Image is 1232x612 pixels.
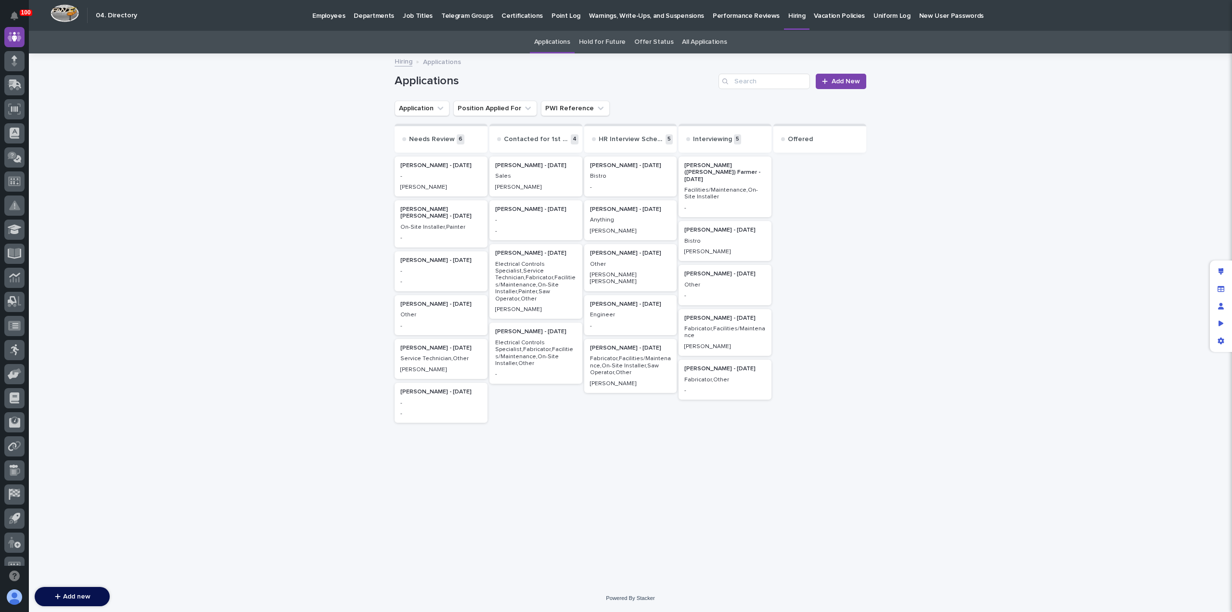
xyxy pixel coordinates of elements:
[1212,315,1230,332] div: Preview as
[504,135,569,143] p: Contacted for 1st Interview
[400,268,482,274] p: -
[684,365,766,372] p: [PERSON_NAME] - [DATE]
[489,323,582,383] a: [PERSON_NAME] - [DATE]Electrical Controls Specialist,Fabricator,Facilities/Maintenance,On-Site In...
[719,74,810,89] input: Search
[489,244,582,319] a: [PERSON_NAME] - [DATE]Electrical Controls Specialist,Service Technician,Fabricator,Facilities/Mai...
[599,135,664,143] p: HR Interview Scheduled / Complete
[12,12,25,27] div: Notifications100
[4,6,25,26] button: Notifications
[164,110,175,121] button: Start new chat
[400,366,482,373] p: [PERSON_NAME]
[534,31,570,53] a: Applications
[423,56,461,66] p: Applications
[682,31,727,53] a: All Applications
[400,345,482,352] p: [PERSON_NAME] - [DATE]
[400,312,482,318] p: Other
[584,339,677,393] a: [PERSON_NAME] - [DATE]Fabricator,Facilities/Maintenance,On-Site Installer,Saw Operator,Other[PERS...
[579,31,626,53] a: Hold for Future
[60,156,68,163] div: 🔗
[734,134,741,144] p: 5
[96,178,116,185] span: Pylon
[457,134,464,144] p: 6
[395,383,488,423] a: [PERSON_NAME] - [DATE]--
[395,156,488,196] a: [PERSON_NAME] - [DATE]-[PERSON_NAME]
[684,315,766,322] p: [PERSON_NAME] - [DATE]
[684,162,766,183] p: [PERSON_NAME] ([PERSON_NAME]) Farmer - [DATE]
[590,272,671,286] p: [PERSON_NAME] [PERSON_NAME]
[400,162,482,169] p: [PERSON_NAME] - [DATE]
[693,135,732,143] p: Interviewing
[395,200,488,247] a: [PERSON_NAME] [PERSON_NAME] - [DATE]On-Site Installer,Painter-
[400,400,482,406] p: -
[395,74,715,88] h1: Applications
[10,9,29,28] img: Stacker
[679,156,771,217] a: [PERSON_NAME] ([PERSON_NAME]) Farmer - [DATE]Facilities/Maintenance,On-Site Installer-
[21,9,31,16] p: 100
[679,309,771,356] a: [PERSON_NAME] - [DATE]Fabricator,Facilities/Maintenance[PERSON_NAME]
[395,295,488,335] a: [PERSON_NAME] - [DATE]Other-
[590,184,671,191] p: -
[684,282,766,288] p: Other
[4,587,25,607] button: users-avatar
[684,205,766,211] p: -
[495,173,577,180] p: Sales
[684,292,766,299] p: -
[19,155,52,164] span: Help Docs
[584,156,677,196] div: [PERSON_NAME] - [DATE]Bistro-
[489,200,582,240] div: [PERSON_NAME] - [DATE]--
[832,78,860,85] span: Add New
[400,234,482,241] p: -
[584,295,677,335] a: [PERSON_NAME] - [DATE]Engineer-
[590,345,671,352] p: [PERSON_NAME] - [DATE]
[1212,298,1230,315] div: Manage users
[495,371,577,378] p: -
[590,250,671,257] p: [PERSON_NAME] - [DATE]
[495,228,577,234] p: -
[541,101,610,116] button: PWI Reference
[4,566,25,586] button: Open support chat
[6,151,56,168] a: 📖Help Docs
[400,278,482,285] p: -
[400,355,482,362] p: Service Technician,Other
[400,173,482,180] p: -
[590,301,671,308] p: [PERSON_NAME] - [DATE]
[684,187,766,201] p: Facilities/Maintenance,On-Site Installer
[51,4,79,22] img: Workspace Logo
[590,312,671,318] p: Engineer
[679,221,771,261] div: [PERSON_NAME] - [DATE]Bistro[PERSON_NAME]
[395,251,488,291] a: [PERSON_NAME] - [DATE]--
[395,55,412,66] a: Hiring
[590,261,671,268] p: Other
[590,206,671,213] p: [PERSON_NAME] - [DATE]
[1212,332,1230,350] div: App settings
[684,326,766,339] p: Fabricator,Facilities/Maintenance
[68,178,116,185] a: Powered byPylon
[679,265,771,305] div: [PERSON_NAME] - [DATE]Other-
[400,224,482,231] p: On-Site Installer,Painter
[684,227,766,234] p: [PERSON_NAME] - [DATE]
[1212,280,1230,298] div: Manage fields and data
[634,31,673,53] a: Offer Status
[666,134,673,144] p: 5
[409,135,455,143] p: Needs Review
[679,360,771,400] a: [PERSON_NAME] - [DATE]Fabricator,Other-
[495,306,577,313] p: [PERSON_NAME]
[684,238,766,245] p: Bistro
[400,184,482,191] p: [PERSON_NAME]
[495,328,577,335] p: [PERSON_NAME] - [DATE]
[590,217,671,223] p: Anything
[584,244,677,291] a: [PERSON_NAME] - [DATE]Other[PERSON_NAME] [PERSON_NAME]
[33,107,158,117] div: Start new chat
[495,206,577,213] p: [PERSON_NAME] - [DATE]
[395,101,449,116] button: Application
